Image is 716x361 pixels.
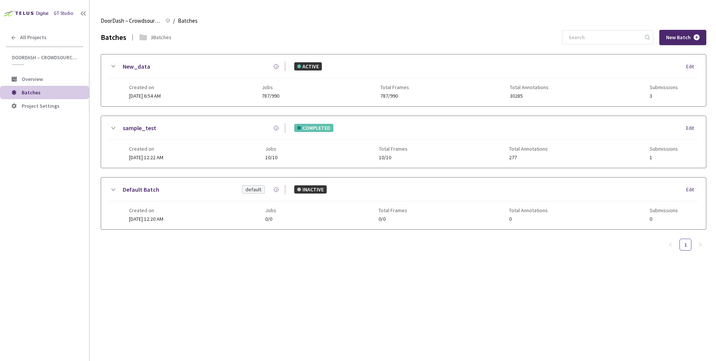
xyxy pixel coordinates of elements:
li: 1 [679,239,691,251]
div: 3 Batches [151,34,172,41]
div: default [245,186,261,193]
div: Edit [686,125,698,132]
li: Next Page [694,239,706,251]
div: sample_testCOMPLETEDEditCreated on[DATE] 12:22 AMJobs10/10Total Frames10/10Total Annotations277Su... [101,116,706,168]
div: Edit [686,63,698,70]
span: DoorDash – Crowdsource Catalog Annotation [12,54,79,61]
span: 787/990 [262,93,279,99]
span: 0/0 [265,216,276,222]
a: Default Batch [123,185,159,194]
li: Previous Page [665,239,676,251]
span: [DATE] 12:20 AM [129,216,163,222]
div: GT Studio [54,10,73,17]
button: right [694,239,706,251]
span: Jobs [265,207,276,213]
div: Edit [686,186,698,194]
span: 787/990 [380,93,409,99]
span: Submissions [650,207,678,213]
span: Jobs [262,84,279,90]
span: 277 [509,155,548,160]
span: Total Frames [379,207,407,213]
span: Submissions [650,146,678,152]
span: [DATE] 6:54 AM [129,92,161,99]
span: [DATE] 12:22 AM [129,154,163,161]
span: 3 [650,93,678,99]
div: Default BatchdefaultINACTIVEEditCreated on[DATE] 12:20 AMJobs0/0Total Frames0/0Total Annotations0... [101,178,706,229]
span: Overview [22,76,43,82]
span: DoorDash – Crowdsource Catalog Annotation [101,16,161,25]
span: left [668,242,673,247]
button: left [665,239,676,251]
div: Batches [101,32,126,43]
a: sample_test [123,123,156,133]
span: Total Frames [380,84,409,90]
span: Total Frames [379,146,408,152]
span: New Batch [666,34,691,41]
span: Project Settings [22,103,60,109]
input: Search [564,31,644,44]
div: INACTIVE [294,185,327,194]
li: / [173,16,175,25]
div: COMPLETED [294,124,333,132]
div: ACTIVE [294,62,322,70]
span: 1 [650,155,678,160]
span: Created on [129,207,163,213]
span: Submissions [650,84,678,90]
span: Created on [129,84,161,90]
span: Batches [22,89,41,96]
span: Total Annotations [509,146,548,152]
span: 30285 [510,93,549,99]
span: Batches [178,16,198,25]
span: 0/0 [379,216,407,222]
a: 1 [680,239,691,250]
span: right [698,242,703,247]
span: 0 [650,216,678,222]
span: Created on [129,146,163,152]
span: 10/10 [265,155,277,160]
span: 10/10 [379,155,408,160]
span: Jobs [265,146,277,152]
span: 0 [509,216,548,222]
span: All Projects [20,34,47,41]
a: New_data [123,62,150,71]
div: New_dataACTIVEEditCreated on[DATE] 6:54 AMJobs787/990Total Frames787/990Total Annotations30285Sub... [101,54,706,106]
span: Total Annotations [510,84,549,90]
span: Total Annotations [509,207,548,213]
